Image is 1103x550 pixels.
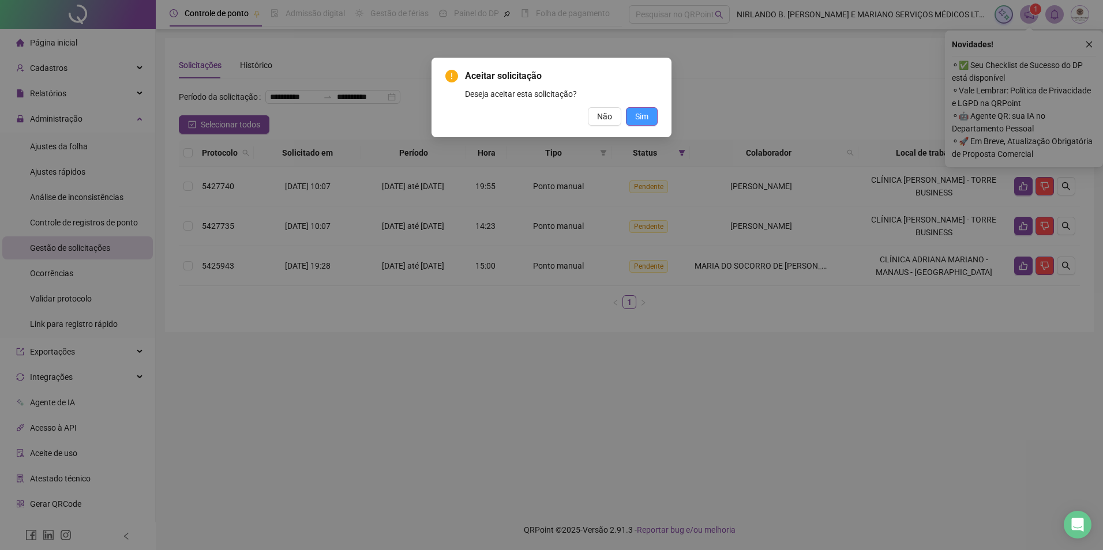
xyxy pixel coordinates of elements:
button: Não [588,107,621,126]
div: Open Intercom Messenger [1064,511,1091,538]
span: Não [597,110,612,123]
button: Sim [626,107,658,126]
span: exclamation-circle [445,70,458,82]
span: Sim [635,110,648,123]
div: Deseja aceitar esta solicitação? [465,88,658,100]
span: Aceitar solicitação [465,69,658,83]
